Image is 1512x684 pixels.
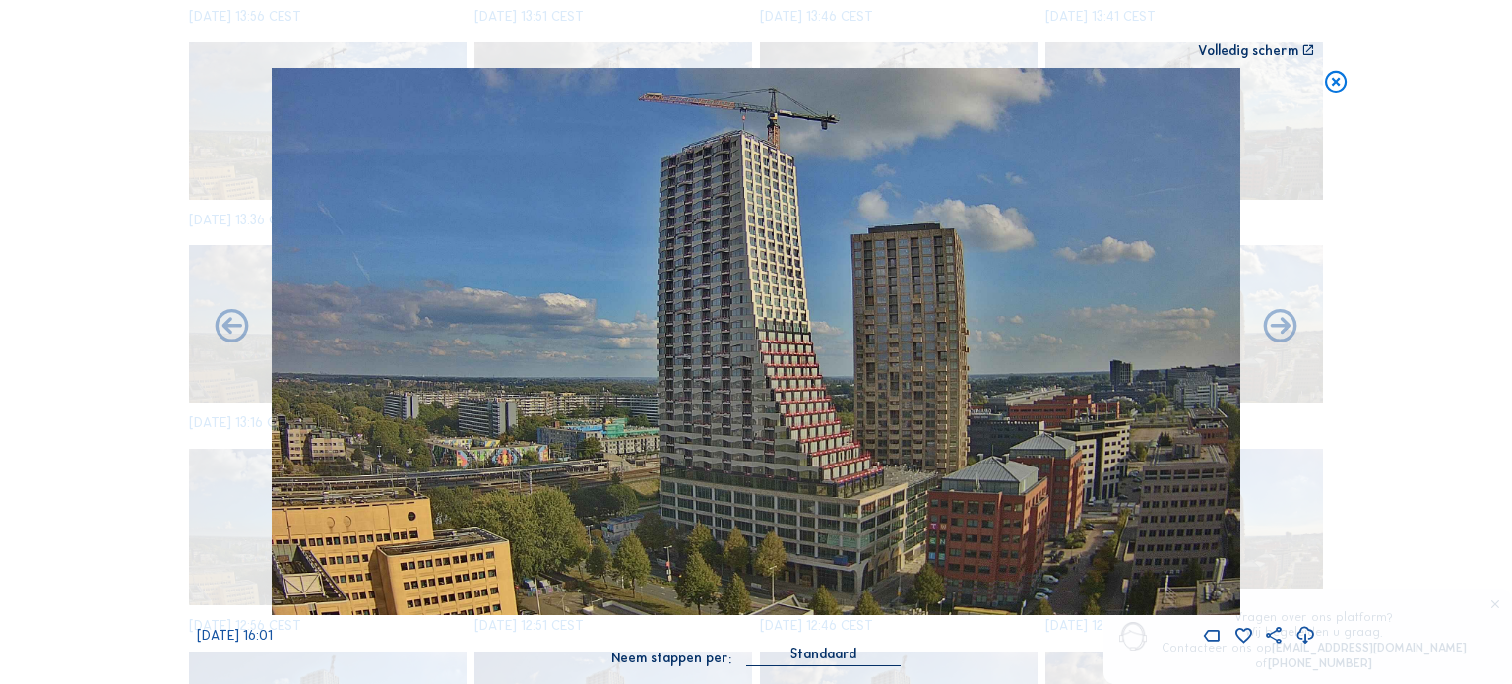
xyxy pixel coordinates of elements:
img: Image [272,68,1239,615]
div: Neem stappen per: [611,652,731,665]
i: Back [1260,307,1300,348]
span: [DATE] 16:01 [197,627,273,644]
i: Forward [212,307,252,348]
div: Volledig scherm [1198,44,1298,58]
div: Standaard [746,646,901,665]
div: Standaard [790,646,856,663]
